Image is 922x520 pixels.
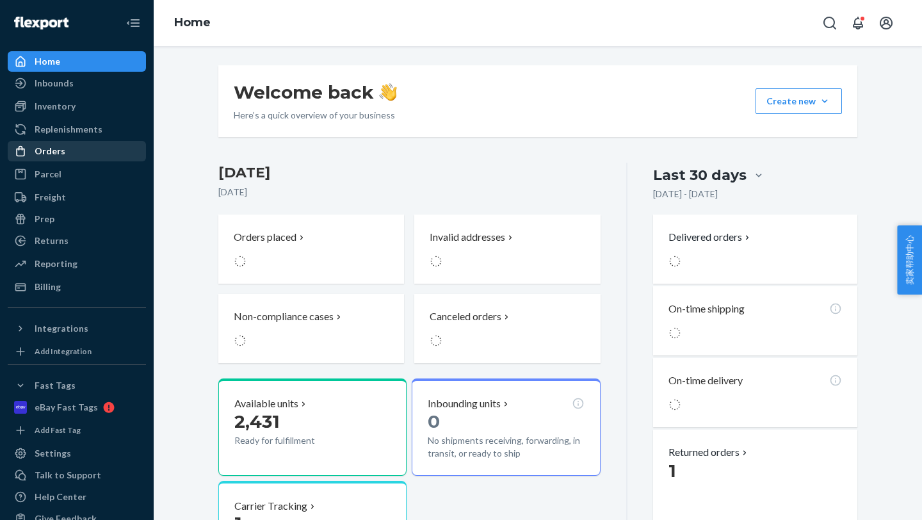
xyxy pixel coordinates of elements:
[897,225,922,295] button: 卖家帮助中心
[35,234,69,247] div: Returns
[35,77,74,90] div: Inbounds
[164,4,221,42] ol: breadcrumbs
[35,257,77,270] div: Reporting
[234,434,353,447] p: Ready for fulfillment
[35,469,101,482] div: Talk to Support
[845,10,871,36] button: Open notifications
[234,309,334,324] p: Non-compliance cases
[35,168,61,181] div: Parcel
[8,277,146,297] a: Billing
[8,487,146,507] a: Help Center
[668,445,750,460] button: Returned orders
[756,88,842,114] button: Create new
[8,254,146,274] a: Reporting
[234,109,397,122] p: Here’s a quick overview of your business
[35,491,86,503] div: Help Center
[8,344,146,359] a: Add Integration
[653,165,747,185] div: Last 30 days
[35,447,71,460] div: Settings
[668,302,745,316] p: On-time shipping
[8,318,146,339] button: Integrations
[668,230,752,245] button: Delivered orders
[174,15,211,29] a: Home
[653,188,718,200] p: [DATE] - [DATE]
[412,378,600,476] button: Inbounding units0No shipments receiving, forwarding, in transit, or ready to ship
[379,83,397,101] img: hand-wave emoji
[8,443,146,464] a: Settings
[8,423,146,438] a: Add Fast Tag
[35,322,88,335] div: Integrations
[8,397,146,418] a: eBay Fast Tags
[35,55,60,68] div: Home
[35,145,65,158] div: Orders
[234,499,307,514] p: Carrier Tracking
[8,119,146,140] a: Replenishments
[35,346,92,357] div: Add Integration
[218,215,404,284] button: Orders placed
[218,163,601,183] h3: [DATE]
[234,230,296,245] p: Orders placed
[817,10,843,36] button: Open Search Box
[35,100,76,113] div: Inventory
[428,410,440,432] span: 0
[35,213,54,225] div: Prep
[8,164,146,184] a: Parcel
[218,378,407,476] button: Available units2,431Ready for fulfillment
[35,425,81,435] div: Add Fast Tag
[35,191,66,204] div: Freight
[8,73,146,93] a: Inbounds
[873,10,899,36] button: Open account menu
[668,373,743,388] p: On-time delivery
[120,10,146,36] button: Close Navigation
[428,434,584,460] p: No shipments receiving, forwarding, in transit, or ready to ship
[668,460,676,482] span: 1
[414,215,600,284] button: Invalid addresses
[234,410,280,432] span: 2,431
[35,401,98,414] div: eBay Fast Tags
[414,294,600,363] button: Canceled orders
[8,209,146,229] a: Prep
[428,396,501,411] p: Inbounding units
[8,141,146,161] a: Orders
[430,309,501,324] p: Canceled orders
[234,396,298,411] p: Available units
[35,379,76,392] div: Fast Tags
[8,375,146,396] button: Fast Tags
[8,231,146,251] a: Returns
[218,294,404,363] button: Non-compliance cases
[8,187,146,207] a: Freight
[8,51,146,72] a: Home
[14,17,69,29] img: Flexport logo
[234,81,397,104] h1: Welcome back
[35,123,102,136] div: Replenishments
[8,96,146,117] a: Inventory
[430,230,505,245] p: Invalid addresses
[218,186,601,199] p: [DATE]
[8,465,146,485] a: Talk to Support
[35,280,61,293] div: Billing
